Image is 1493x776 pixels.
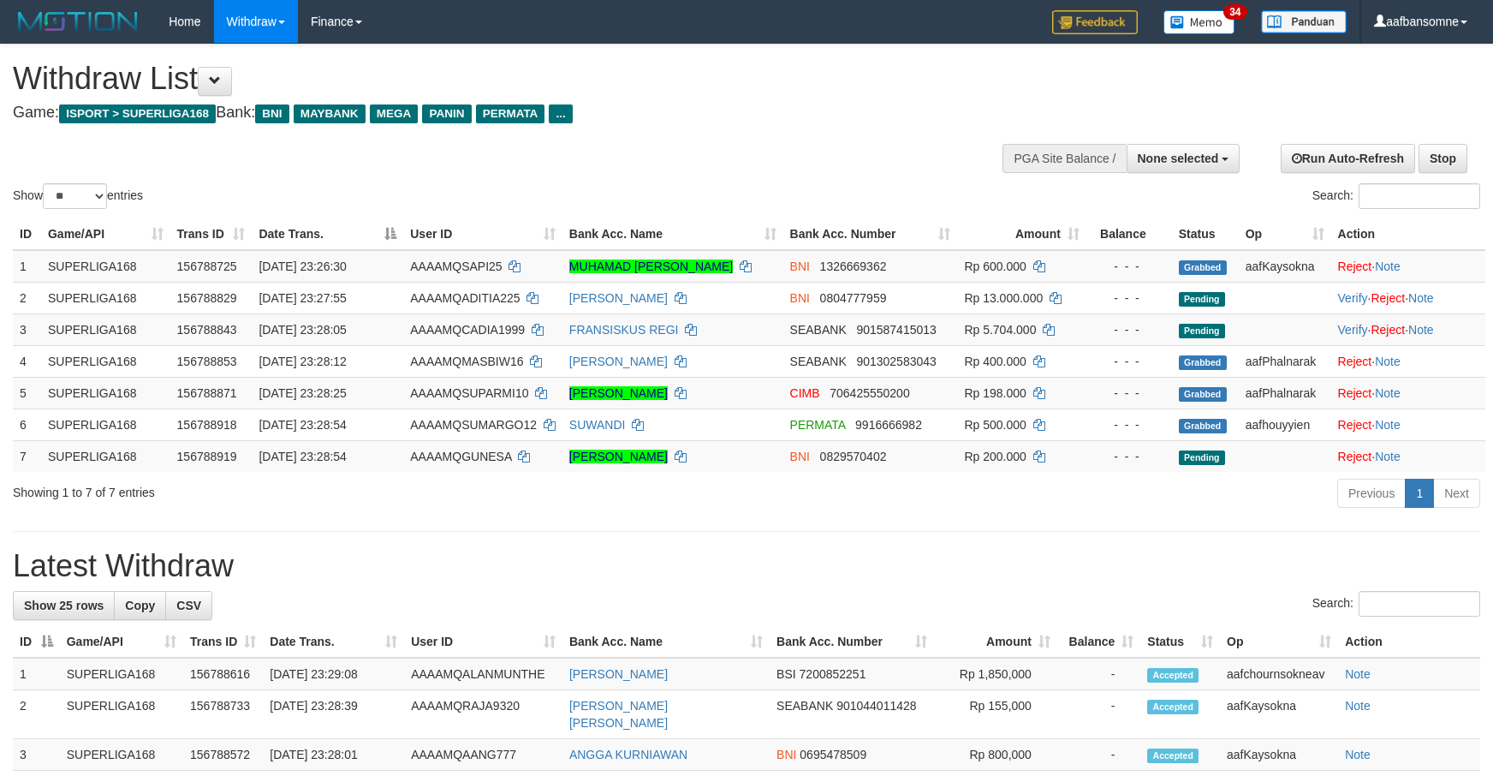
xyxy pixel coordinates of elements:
[1375,355,1401,368] a: Note
[569,291,668,305] a: [PERSON_NAME]
[800,748,866,761] span: Copy 0695478509 to clipboard
[1172,218,1239,250] th: Status
[790,355,847,368] span: SEABANK
[1147,749,1199,763] span: Accepted
[1147,668,1199,683] span: Accepted
[1375,450,1401,463] a: Note
[1179,260,1227,275] span: Grabbed
[170,218,253,250] th: Trans ID: activate to sort column ascending
[1127,144,1240,173] button: None selected
[934,739,1057,771] td: Rp 800,000
[964,291,1043,305] span: Rp 13.000.000
[934,626,1057,658] th: Amount: activate to sort column ascending
[1338,386,1372,400] a: Reject
[820,291,887,305] span: Copy 0804777959 to clipboard
[1057,690,1140,739] td: -
[776,699,833,713] span: SEABANK
[1093,353,1165,370] div: - - -
[820,450,887,463] span: Copy 0829570402 to clipboard
[1220,690,1338,739] td: aafKaysokna
[1057,658,1140,690] td: -
[1408,291,1434,305] a: Note
[934,658,1057,690] td: Rp 1,850,000
[422,104,471,123] span: PANIN
[13,282,41,313] td: 2
[1179,292,1225,307] span: Pending
[370,104,419,123] span: MEGA
[1312,591,1480,617] label: Search:
[13,218,41,250] th: ID
[41,282,170,313] td: SUPERLIGA168
[476,104,545,123] span: PERMATA
[964,386,1026,400] span: Rp 198.000
[1239,345,1331,377] td: aafPhalnarak
[60,690,183,739] td: SUPERLIGA168
[1433,479,1480,508] a: Next
[1138,152,1219,165] span: None selected
[1375,260,1401,273] a: Note
[404,626,562,658] th: User ID: activate to sort column ascending
[259,323,346,337] span: [DATE] 23:28:05
[183,690,263,739] td: 156788733
[800,667,866,681] span: Copy 7200852251 to clipboard
[790,323,847,337] span: SEABANK
[13,549,1480,583] h1: Latest Withdraw
[1371,323,1405,337] a: Reject
[41,345,170,377] td: SUPERLIGA168
[1223,4,1246,20] span: 34
[1337,479,1406,508] a: Previous
[776,748,796,761] span: BNI
[24,599,104,612] span: Show 25 rows
[1002,144,1126,173] div: PGA Site Balance /
[41,313,170,345] td: SUPERLIGA168
[13,739,60,771] td: 3
[1093,290,1165,307] div: - - -
[1338,355,1372,368] a: Reject
[1331,250,1485,283] td: ·
[790,450,810,463] span: BNI
[1338,260,1372,273] a: Reject
[1338,626,1480,658] th: Action
[562,218,783,250] th: Bank Acc. Name: activate to sort column ascending
[404,690,562,739] td: AAAAMQRAJA9320
[177,418,237,432] span: 156788918
[820,260,887,273] span: Copy 1326669362 to clipboard
[1331,377,1485,409] td: ·
[176,599,201,612] span: CSV
[1093,258,1165,275] div: - - -
[59,104,216,123] span: ISPORT > SUPERLIGA168
[1345,748,1371,761] a: Note
[856,355,936,368] span: Copy 901302583043 to clipboard
[259,355,346,368] span: [DATE] 23:28:12
[13,62,978,96] h1: Withdraw List
[13,440,41,472] td: 7
[770,626,934,658] th: Bank Acc. Number: activate to sort column ascending
[964,355,1026,368] span: Rp 400.000
[1338,323,1368,337] a: Verify
[790,386,820,400] span: CIMB
[177,260,237,273] span: 156788725
[410,418,537,432] span: AAAAMQSUMARGO12
[1261,10,1347,33] img: panduan.png
[1375,386,1401,400] a: Note
[263,626,404,658] th: Date Trans.: activate to sort column ascending
[1405,479,1434,508] a: 1
[125,599,155,612] span: Copy
[569,323,679,337] a: FRANSISKUS REGI
[410,386,528,400] span: AAAAMQSUPARMI10
[60,658,183,690] td: SUPERLIGA168
[1220,626,1338,658] th: Op: activate to sort column ascending
[1057,739,1140,771] td: -
[263,658,404,690] td: [DATE] 23:29:08
[13,104,978,122] h4: Game: Bank:
[1239,377,1331,409] td: aafPhalnarak
[259,418,346,432] span: [DATE] 23:28:54
[183,739,263,771] td: 156788572
[1239,409,1331,440] td: aafhouyyien
[569,386,668,400] a: [PERSON_NAME]
[13,658,60,690] td: 1
[410,291,520,305] span: AAAAMQADITIA225
[252,218,403,250] th: Date Trans.: activate to sort column descending
[41,218,170,250] th: Game/API: activate to sort column ascending
[1331,440,1485,472] td: ·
